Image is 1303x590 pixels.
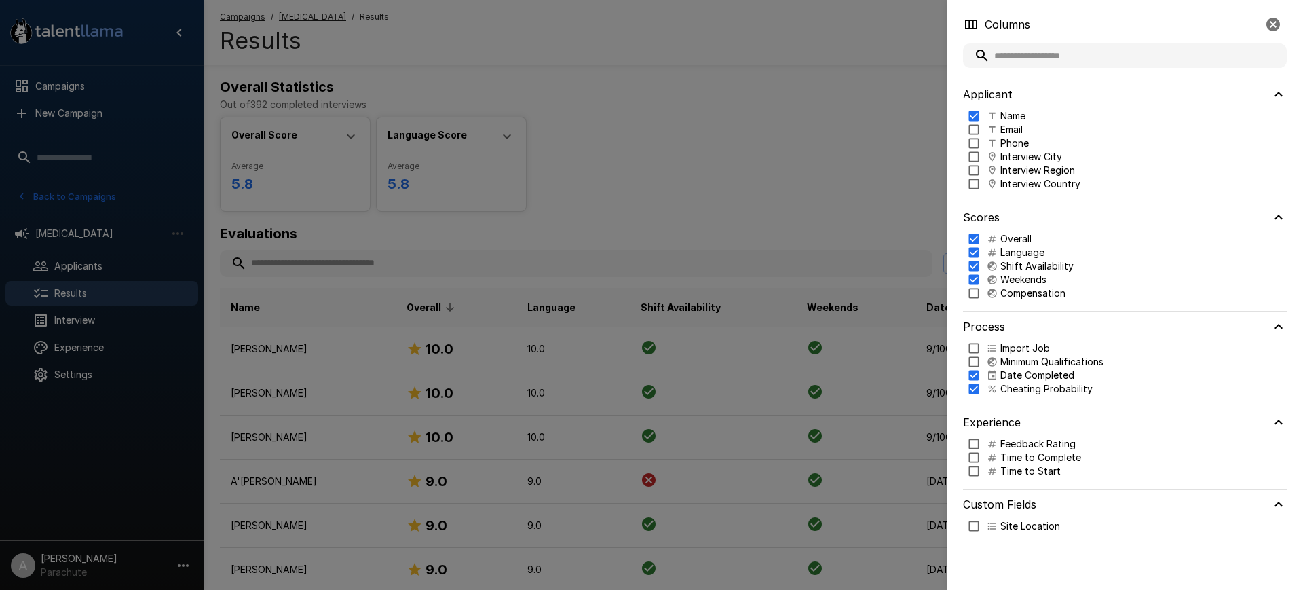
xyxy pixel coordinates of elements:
[1000,109,1025,123] p: Name
[963,413,1021,432] h6: Experience
[1000,355,1103,369] p: Minimum Qualifications
[1000,177,1080,191] p: Interview Country
[963,495,1036,514] h6: Custom Fields
[1000,369,1074,382] p: Date Completed
[1000,273,1046,287] p: Weekends
[1000,464,1061,478] p: Time to Start
[1000,164,1075,177] p: Interview Region
[1000,136,1029,150] p: Phone
[963,85,1013,104] h6: Applicant
[1000,451,1081,464] p: Time to Complete
[963,208,1000,227] h6: Scores
[1000,246,1044,259] p: Language
[1000,437,1076,451] p: Feedback Rating
[963,317,1005,336] h6: Process
[1000,519,1060,533] p: Site Location
[1000,150,1062,164] p: Interview City
[1000,232,1032,246] p: Overall
[1000,342,1050,355] p: Import Job
[1000,382,1093,396] p: Cheating Probability
[1000,259,1074,273] p: Shift Availability
[1000,287,1065,300] p: Compensation
[1000,123,1023,136] p: Email
[985,16,1030,33] p: Columns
